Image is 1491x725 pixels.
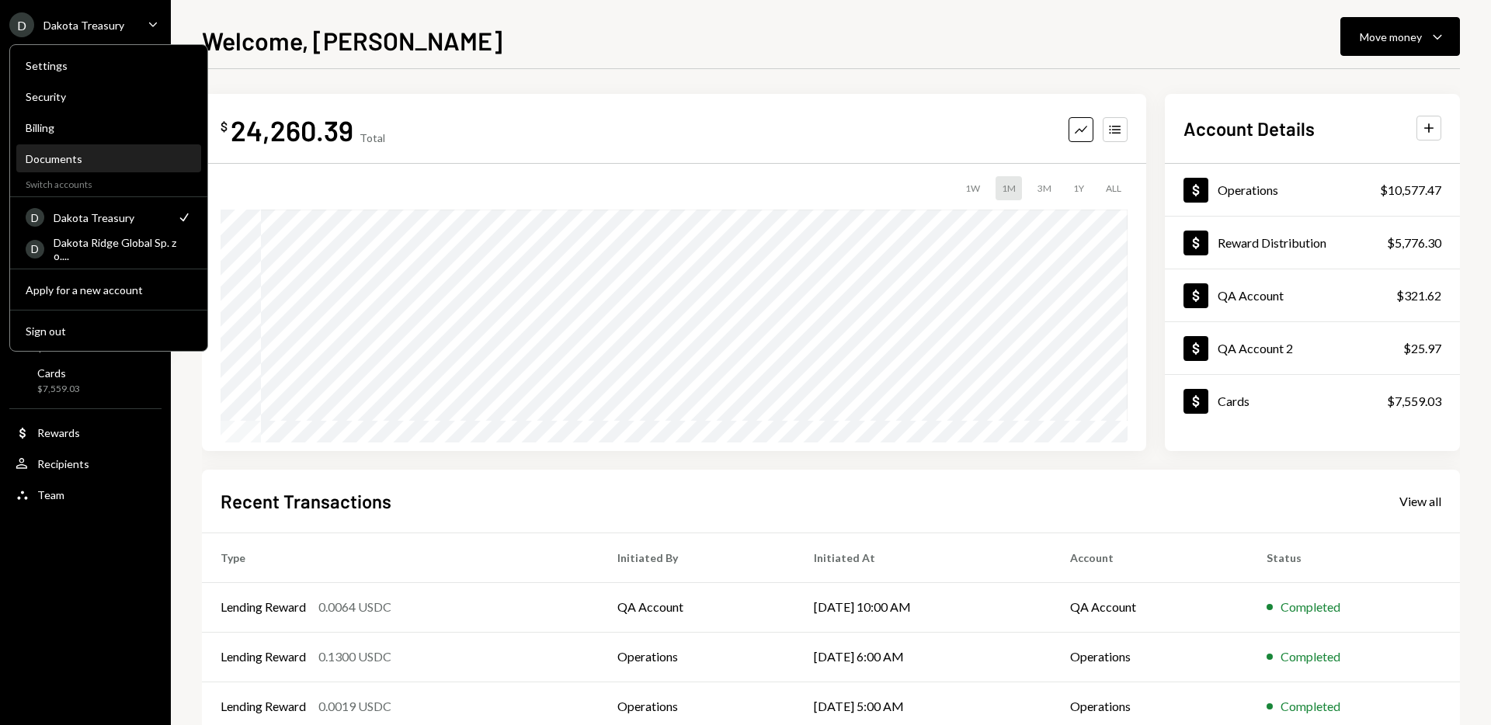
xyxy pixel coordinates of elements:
[221,697,306,716] div: Lending Reward
[1281,647,1340,666] div: Completed
[1218,288,1284,303] div: QA Account
[959,176,986,200] div: 1W
[26,152,192,165] div: Documents
[1218,235,1326,250] div: Reward Distribution
[1399,494,1441,509] div: View all
[37,457,89,470] div: Recipients
[37,488,64,501] div: Team
[1051,632,1248,682] td: Operations
[1165,322,1460,374] a: QA Account 2$25.97
[1165,375,1460,427] a: Cards$7,559.03
[1380,181,1441,199] div: $10,577.47
[1218,182,1278,197] div: Operations
[360,131,385,144] div: Total
[318,598,391,616] div: 0.0064 USDC
[1165,164,1460,216] a: Operations$10,577.47
[1399,492,1441,509] a: View all
[599,582,795,632] td: QA Account
[37,366,80,380] div: Cards
[221,119,228,134] div: $
[231,113,353,147] div: 24,260.39
[26,324,192,338] div: Sign out
[16,234,201,262] a: DDakota Ridge Global Sp. z o....
[54,236,192,262] div: Dakota Ridge Global Sp. z o....
[37,426,80,439] div: Rewards
[1218,341,1293,356] div: QA Account 2
[26,283,192,297] div: Apply for a new account
[1248,532,1460,582] th: Status
[1387,234,1441,252] div: $5,776.30
[1281,697,1340,716] div: Completed
[1387,392,1441,411] div: $7,559.03
[1051,532,1248,582] th: Account
[54,211,167,224] div: Dakota Treasury
[9,12,34,37] div: D
[1218,394,1249,408] div: Cards
[1051,582,1248,632] td: QA Account
[9,480,162,508] a: Team
[16,144,201,172] a: Documents
[202,25,502,56] h1: Welcome, [PERSON_NAME]
[1396,286,1441,305] div: $321.62
[37,383,80,396] div: $7,559.03
[16,82,201,110] a: Security
[221,598,306,616] div: Lending Reward
[26,208,44,227] div: D
[318,697,391,716] div: 0.0019 USDC
[9,362,162,399] a: Cards$7,559.03
[26,121,192,134] div: Billing
[9,449,162,477] a: Recipients
[16,113,201,141] a: Billing
[221,488,391,514] h2: Recent Transactions
[1067,176,1090,200] div: 1Y
[16,276,201,304] button: Apply for a new account
[1403,339,1441,358] div: $25.97
[1100,176,1128,200] div: ALL
[599,532,795,582] th: Initiated By
[1165,217,1460,269] a: Reward Distribution$5,776.30
[26,240,44,258] div: D
[16,51,201,79] a: Settings
[26,90,192,103] div: Security
[1360,29,1422,45] div: Move money
[1340,17,1460,56] button: Move money
[9,418,162,446] a: Rewards
[16,317,201,345] button: Sign out
[795,582,1051,632] td: [DATE] 10:00 AM
[1165,269,1460,321] a: QA Account$321.62
[202,532,599,582] th: Type
[1031,176,1058,200] div: 3M
[318,647,391,666] div: 0.1300 USDC
[43,19,124,32] div: Dakota Treasury
[26,59,192,72] div: Settings
[1281,598,1340,616] div: Completed
[795,632,1051,682] td: [DATE] 6:00 AM
[599,632,795,682] td: Operations
[1183,116,1315,141] h2: Account Details
[996,176,1022,200] div: 1M
[795,532,1051,582] th: Initiated At
[10,175,207,190] div: Switch accounts
[221,647,306,666] div: Lending Reward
